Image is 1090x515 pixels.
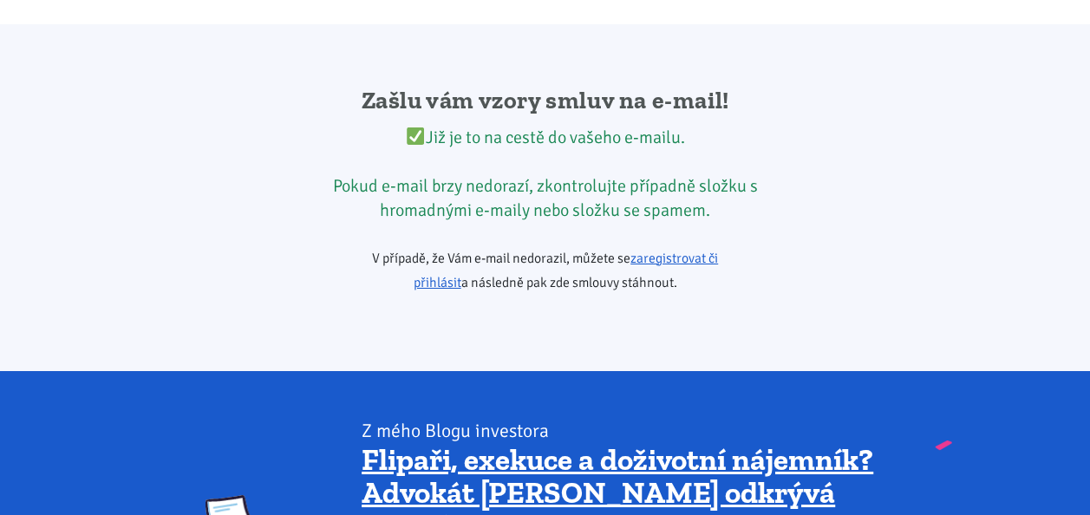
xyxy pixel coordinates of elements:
p: V případě, že Vám e-mail nedorazil, můžete se a následně pak zde smlouvy stáhnout. [323,246,767,295]
h2: Zašlu vám vzory smluv na e-mail! [323,85,767,116]
div: Z mého Blogu investora [362,419,884,443]
img: ✅ [407,127,424,145]
a: zaregistrovat či přihlásit [414,250,719,291]
div: Již je to na cestě do vašeho e-mailu. Pokud e-mail brzy nedorazí, zkontrolujte případně složku s ... [323,126,767,223]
